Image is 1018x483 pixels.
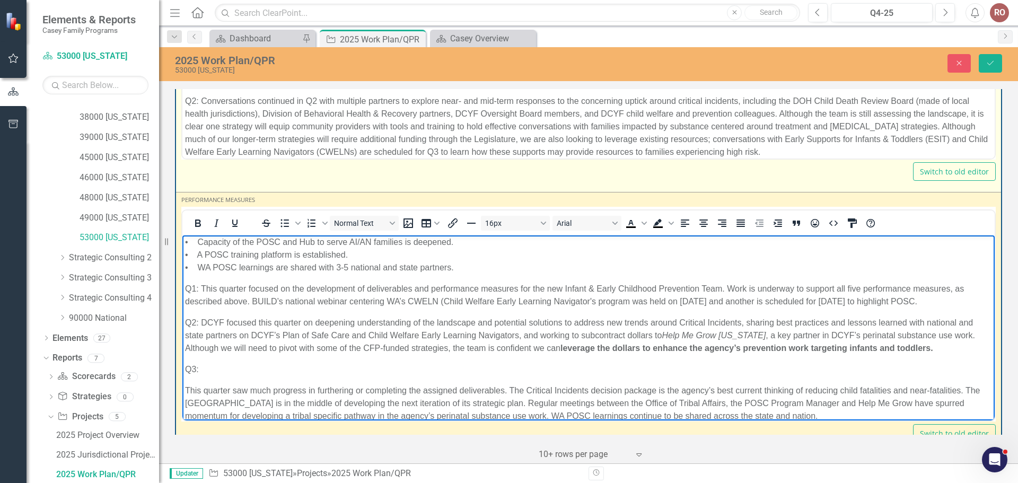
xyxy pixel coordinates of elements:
a: 2025 Work Plan/QPR [54,466,159,483]
div: 27 [93,333,110,343]
p: : $100K. Amount obligated/spent: $94K. The remaining $6k may potentially be reallocated to suppor... [3,127,810,153]
p: Q2: Given the significant measurable progress in this area of practice, SC will not be providing ... [3,24,810,37]
p: Q2: Conversations continued in Q2 with multiple partners to explore near- and mid-term responses ... [3,121,810,185]
div: Text color Black [622,216,648,231]
img: ClearPoint Strategy [5,12,24,31]
button: Font Arial [552,216,621,231]
div: Dashboard [230,32,300,45]
button: Switch to old editor [913,162,996,181]
button: Horizontal line [462,216,480,231]
span: 16px [485,219,537,227]
div: 2025 Work Plan/QPR [175,55,639,66]
input: Search ClearPoint... [215,4,800,22]
iframe: Intercom live chat [982,447,1007,472]
p: Q1: DCYF continues to implement the required system changes under the D.S. Settlement Agreement. ... [3,3,810,28]
a: 45000 [US_STATE] [80,152,159,164]
p: Q3: DCYF continues to have a low number of children and youth in a QRTP level of care. As of [DAT... [3,115,810,153]
a: 46000 [US_STATE] [80,172,159,184]
button: Justify [732,216,750,231]
a: Casey Overview [433,32,533,45]
a: Projects [297,468,327,478]
a: 90000 National [69,312,159,324]
p: Q4: [3,104,810,117]
div: 2025 Work Plan/QPR [56,470,159,479]
div: » » [208,468,581,480]
p: Q4: [3,66,810,79]
p: Q2: DCYF continues to have a low number of children and youth in a QRTP level of care. As of [DAT... [3,68,810,106]
div: 2025 Project Overview [56,431,159,440]
button: Blockquote [787,216,805,231]
a: Elements [52,332,88,345]
a: Projects [57,411,103,423]
a: 2025 Jurisdictional Projects Assessment [54,446,159,463]
a: Strategies [57,391,111,403]
a: Strategic Consulting 2 [69,252,159,264]
button: Font size 16px [481,216,550,231]
button: Increase indent [769,216,787,231]
span: Elements & Reports [42,13,136,26]
div: 2 [121,372,138,381]
button: Q4-25 [831,3,933,22]
p: Q1: This quarter focused on the development of deliverables and performance measures for the new ... [3,47,810,73]
span: Search [760,8,783,16]
div: 0 [117,392,134,401]
button: Search [744,5,797,20]
a: 38000 [US_STATE] [80,111,159,124]
div: Bullet list [276,216,302,231]
a: Dashboard [212,32,300,45]
a: 48000 [US_STATE] [80,192,159,204]
button: Bold [189,216,207,231]
button: Align left [676,216,694,231]
p: Q4: [3,161,810,174]
div: 5 [109,412,126,421]
button: Help [862,216,880,231]
button: Decrease indent [750,216,768,231]
button: Align center [695,216,713,231]
p: Q2: DCYF focused this quarter on deepening understanding of the landscape and potential solutions... [3,81,810,119]
div: Background color Black [649,216,675,231]
a: 2025 Project Overview [54,427,159,444]
button: Strikethrough [257,216,275,231]
p: In Q3, DCYF has shared [US_STATE]’s Plan of Sare Care and Child Welfare Early Learning Navigator ... [3,72,810,98]
em: Help Me Grow [US_STATE] [479,95,583,104]
a: 39000 [US_STATE] [80,131,159,144]
div: Q4-25 [835,7,929,20]
button: HTML Editor [824,216,843,231]
a: 53000 [US_STATE] [42,50,148,63]
button: Switch to old editor [913,424,996,443]
a: 53000 [US_STATE] [223,468,293,478]
p: Q2: DCYF continues to implement the required system changes under the D.S. Settlement Agreement. ... [3,37,810,62]
span: Normal Text [334,219,386,227]
p: Q3: [3,128,810,140]
iframe: Rich Text Area [182,235,995,420]
strong: [PERSON_NAME] Allocation [3,129,117,138]
div: Numbered list [303,216,329,231]
div: 2025 Work Plan/QPR [340,33,423,46]
button: Block Normal Text [330,216,399,231]
p: Q1: SC concurs with the jurisdiction report and will support their ongoing efforts as needed. [3,3,810,15]
a: Reports [52,352,82,364]
div: 2025 Work Plan/QPR [331,468,411,478]
a: 49000 [US_STATE] [80,212,159,224]
div: Casey Overview [450,32,533,45]
strong: leverage the dollars to enhance the agency’s prevention work targeting infants and toddlers. [378,108,751,117]
button: Emojis [806,216,824,231]
p: Q3: No changes to report. [3,45,810,58]
p: Q1: DCYF’s new Infant & Early Childhood Prevention Team, in partnership with Child Welfare Qualit... [3,3,810,41]
button: Align right [713,216,731,231]
div: 7 [87,354,104,363]
p: In [DATE], DCYF initiated the Prenatal SUD Pilot with the goal of reducing the rate of infant rem... [3,49,810,113]
a: Strategic Consulting 4 [69,292,159,304]
p: DCYF continues to have a low number of children and youth in a QRTP level of care. As of [DATE], ... [3,21,810,59]
button: RO [990,3,1009,22]
span: Arial [557,219,609,227]
button: Insert image [399,216,417,231]
button: Underline [226,216,244,231]
span: Updater [170,468,203,479]
button: Table [418,216,443,231]
small: Casey Family Programs [42,26,136,34]
a: 53000 [US_STATE] [80,232,159,244]
a: Strategic Consulting 3 [69,272,159,284]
